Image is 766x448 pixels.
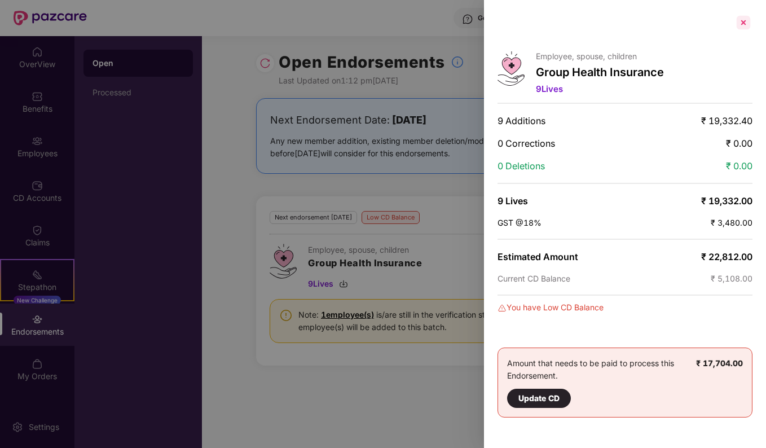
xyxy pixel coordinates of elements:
span: ₹ 22,812.00 [701,251,752,262]
img: svg+xml;base64,PHN2ZyBpZD0iRGFuZ2VyLTMyeDMyIiB4bWxucz0iaHR0cDovL3d3dy53My5vcmcvMjAwMC9zdmciIHdpZH... [498,304,507,313]
p: Employee, spouse, children [536,51,664,61]
span: Current CD Balance [498,274,570,283]
span: 9 Lives [536,84,563,94]
div: Update CD [518,392,560,405]
span: ₹ 3,480.00 [711,218,752,227]
p: Group Health Insurance [536,65,664,79]
span: 9 Additions [498,115,545,126]
span: ₹ 19,332.40 [701,115,752,126]
span: 0 Corrections [498,138,555,149]
span: Estimated Amount [498,251,578,262]
span: ₹ 0.00 [726,160,752,172]
div: You have Low CD Balance [498,301,752,314]
img: svg+xml;base64,PHN2ZyB4bWxucz0iaHR0cDovL3d3dy53My5vcmcvMjAwMC9zdmciIHdpZHRoPSI0Ny43MTQiIGhlaWdodD... [498,51,525,86]
span: GST @18% [498,218,542,227]
span: 9 Lives [498,195,528,207]
span: ₹ 0.00 [726,138,752,149]
span: ₹ 5,108.00 [711,274,752,283]
span: 0 Deletions [498,160,545,172]
b: ₹ 17,704.00 [696,358,743,368]
span: ₹ 19,332.00 [701,195,752,207]
div: Amount that needs to be paid to process this Endorsement. [507,357,696,408]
